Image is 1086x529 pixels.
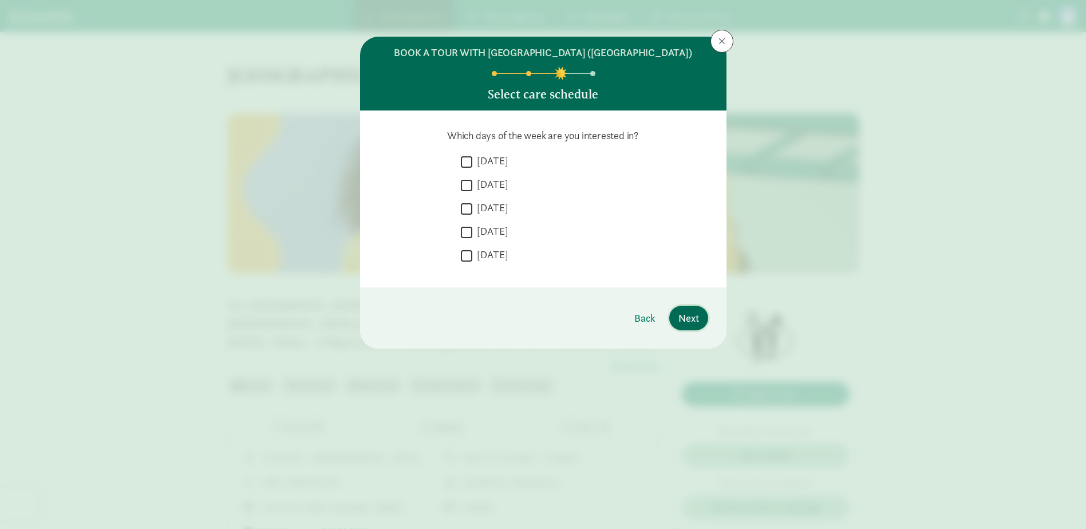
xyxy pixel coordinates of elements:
[472,248,508,262] label: [DATE]
[472,154,508,168] label: [DATE]
[625,306,665,330] button: Back
[488,88,598,101] h5: Select care schedule
[472,177,508,191] label: [DATE]
[394,46,692,60] h6: BOOK A TOUR WITH [GEOGRAPHIC_DATA] ([GEOGRAPHIC_DATA])
[669,306,708,330] button: Next
[472,201,508,215] label: [DATE]
[678,310,699,326] span: Next
[472,224,508,238] label: [DATE]
[378,129,708,143] p: Which days of the week are you interested in?
[634,310,655,326] span: Back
